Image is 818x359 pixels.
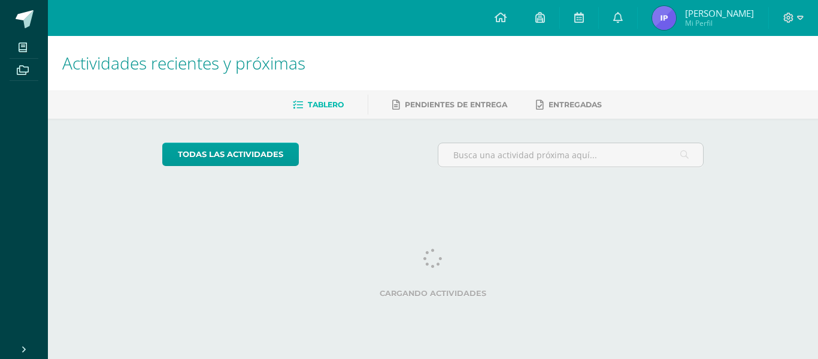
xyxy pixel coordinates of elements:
[438,143,704,167] input: Busca una actividad próxima aquí...
[405,100,507,109] span: Pendientes de entrega
[652,6,676,30] img: a643ab4d341f77dd2b5c74a1f74d7e9c.png
[685,18,754,28] span: Mi Perfil
[162,289,704,298] label: Cargando actividades
[62,52,305,74] span: Actividades recientes y próximas
[685,7,754,19] span: [PERSON_NAME]
[308,100,344,109] span: Tablero
[549,100,602,109] span: Entregadas
[162,143,299,166] a: todas las Actividades
[293,95,344,114] a: Tablero
[536,95,602,114] a: Entregadas
[392,95,507,114] a: Pendientes de entrega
